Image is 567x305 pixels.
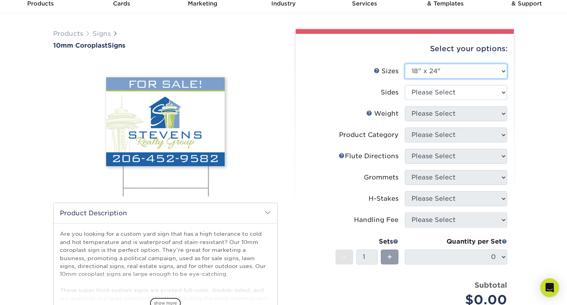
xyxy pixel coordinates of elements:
[302,34,508,64] div: Select your options:
[335,237,398,246] div: Sets
[343,251,346,263] span: -
[339,130,398,140] div: Product Category
[354,215,398,225] div: Handling Fee
[369,194,398,203] div: H-Stakes
[381,88,398,97] div: Sides
[53,42,278,49] h1: Signs
[364,173,398,182] div: Grommets
[53,42,107,49] span: 10mm Coroplast
[93,30,111,37] a: Signs
[53,30,83,37] a: Products
[53,53,278,202] img: 10mm Coroplast 01
[54,203,277,223] h2: Product Description
[474,281,507,289] strong: Subtotal
[387,251,392,263] span: +
[339,152,398,161] div: Flute Directions
[540,278,559,297] div: Open Intercom Messenger
[374,67,398,76] div: Sizes
[2,281,67,302] iframe: Google Customer Reviews
[366,109,398,118] div: Weight
[53,42,278,49] a: 10mm CoroplastSigns
[405,237,507,246] div: Quantity per Set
